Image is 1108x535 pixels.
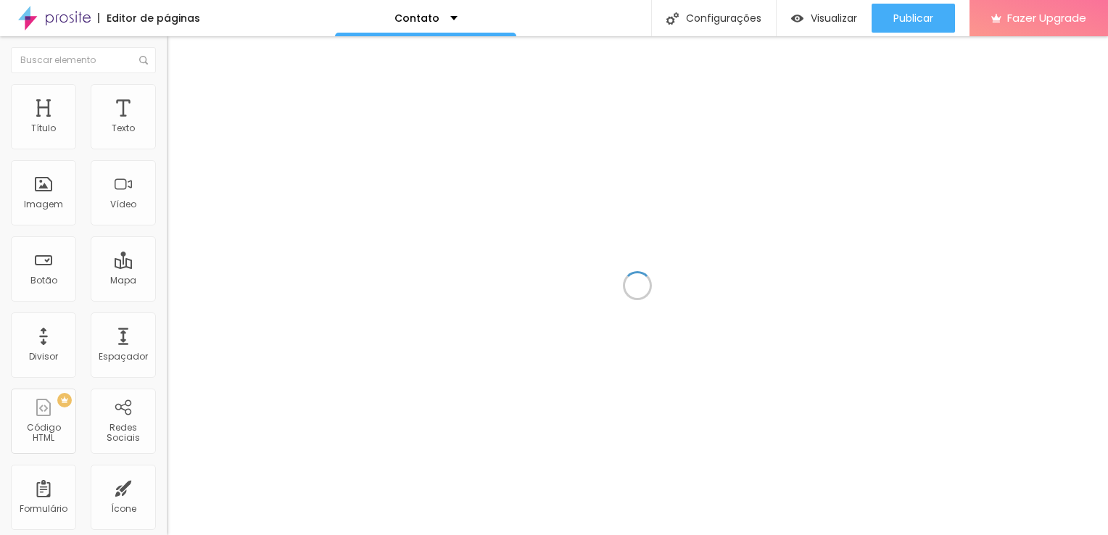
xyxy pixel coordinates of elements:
div: Formulário [20,504,67,514]
div: Vídeo [110,199,136,210]
input: Buscar elemento [11,47,156,73]
div: Título [31,123,56,133]
span: Fazer Upgrade [1007,12,1086,24]
div: Botão [30,275,57,286]
img: view-1.svg [791,12,803,25]
button: Visualizar [777,4,872,33]
img: Icone [666,12,679,25]
div: Imagem [24,199,63,210]
button: Publicar [872,4,955,33]
span: Publicar [893,12,933,24]
div: Redes Sociais [94,423,152,444]
div: Ícone [111,504,136,514]
span: Visualizar [811,12,857,24]
div: Editor de páginas [98,13,200,23]
div: Espaçador [99,352,148,362]
div: Divisor [29,352,58,362]
p: Contato [394,13,439,23]
div: Mapa [110,275,136,286]
div: Texto [112,123,135,133]
div: Código HTML [15,423,72,444]
img: Icone [139,56,148,65]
